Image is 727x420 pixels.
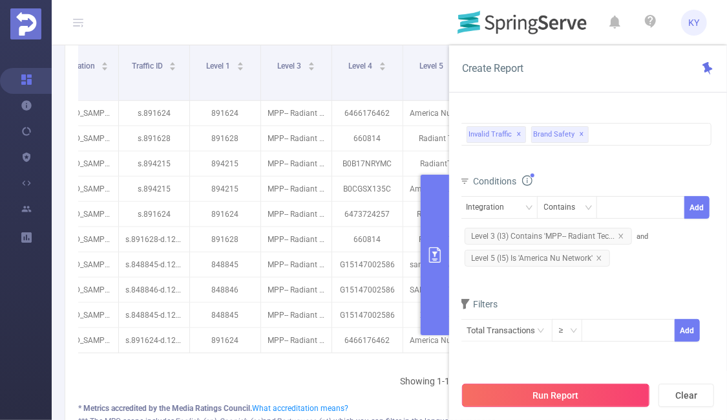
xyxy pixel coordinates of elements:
[467,126,526,143] span: Invalid Traffic
[261,278,332,302] p: MPP-- Radiant Technologies [2040]
[559,320,573,341] div: ≥
[403,126,474,151] p: Radiant TV
[675,319,700,342] button: Add
[261,227,332,252] p: MPP-- Radiant Technologies [2040]
[190,252,260,277] p: 848845
[252,404,348,413] a: What accreditation means?
[596,255,602,261] i: icon: close
[119,126,189,151] p: s.891628
[190,177,260,201] p: 894215
[403,303,474,327] p: XumoPlay
[517,127,522,142] span: ✕
[101,60,109,68] div: Sort
[459,299,498,309] span: Filters
[101,65,109,69] i: icon: caret-down
[531,126,589,143] span: Brand Safety
[403,151,474,176] p: RadiantTV
[10,8,41,39] img: Protected Media
[467,197,514,218] div: Integration
[48,328,118,353] p: PREBID_SAMPLE
[101,60,109,64] i: icon: caret-up
[308,60,315,64] i: icon: caret-up
[308,60,315,68] div: Sort
[459,232,649,263] span: and
[580,127,585,142] span: ✕
[119,151,189,176] p: s.894215
[169,60,176,68] div: Sort
[237,60,244,64] i: icon: caret-up
[169,65,176,69] i: icon: caret-down
[585,204,593,213] i: icon: down
[169,60,176,64] i: icon: caret-up
[403,278,474,302] p: SAMSUNG TV PLUS
[403,328,474,353] p: America Nu Network
[332,328,403,353] p: 6466176462
[689,10,700,36] span: KY
[48,252,118,277] p: PREBID_SAMPLE
[48,278,118,302] p: PREBID_SAMPLE
[403,252,474,277] p: samsung tv plus
[462,384,649,407] button: Run Report
[462,62,523,74] span: Create Report
[119,303,189,327] p: s.848845-d.1297044
[48,202,118,227] p: PREBID_SAMPLE
[332,151,403,176] p: B0B17NRYMC
[570,327,578,336] i: icon: down
[332,303,403,327] p: G15147002586
[348,61,374,71] span: Level 4
[332,227,403,252] p: 660814
[190,278,260,302] p: 848846
[78,404,252,413] b: * Metrics accredited by the Media Ratings Council.
[403,202,474,227] p: Radiant - TV
[261,252,332,277] p: MPP-- Radiant Technologies [2040]
[261,101,332,126] p: MPP-- Radiant Technologies [2040]
[332,278,403,302] p: G15147002586
[403,101,474,126] p: America Nu Network
[277,61,303,71] span: Level 3
[403,177,474,201] p: America Nu Network
[119,278,189,302] p: s.848846-d.1297044
[261,177,332,201] p: MPP-- Radiant Technologies [2040]
[308,65,315,69] i: icon: caret-down
[237,65,244,69] i: icon: caret-down
[190,151,260,176] p: 894215
[48,151,118,176] p: PREBID_SAMPLE
[206,61,232,71] span: Level 1
[465,250,610,267] span: Level 5 (l5) Is 'America Nu Network'
[261,303,332,327] p: MPP-- Radiant Technologies [2040]
[332,202,403,227] p: 6473724257
[684,196,710,219] button: Add
[400,371,509,392] li: Showing 1-10 of 17 Results
[403,227,474,252] p: Radiant TV
[119,227,189,252] p: s.891628-d.1297044
[48,177,118,201] p: PREBID_SAMPLE
[48,227,118,252] p: PREBID_SAMPLE
[465,228,632,245] span: Level 3 (l3) Contains 'MPP-- Radiant Tec...
[119,177,189,201] p: s.894215
[190,303,260,327] p: 848845
[237,60,244,68] div: Sort
[525,204,533,213] i: icon: down
[190,328,260,353] p: 891624
[522,175,532,186] i: icon: info-circle
[332,126,403,151] p: 660814
[659,384,714,407] button: Clear
[332,101,403,126] p: 6466176462
[190,202,260,227] p: 891624
[261,328,332,353] p: MPP-- Radiant Technologies [2040]
[132,61,165,71] span: Traffic ID
[119,252,189,277] p: s.848845-d.1297044
[119,101,189,126] p: s.891624
[332,177,403,201] p: B0CGSX135C
[261,151,332,176] p: MPP-- Radiant Technologies [2040]
[119,328,189,353] p: s.891624-d.1297044
[379,60,386,64] i: icon: caret-up
[618,233,624,239] i: icon: close
[332,252,403,277] p: G15147002586
[261,126,332,151] p: MPP-- Radiant Technologies [2040]
[379,65,386,69] i: icon: caret-down
[474,176,532,186] span: Conditions
[48,126,118,151] p: PREBID_SAMPLE
[379,60,386,68] div: Sort
[261,202,332,227] p: MPP-- Radiant Technologies [2040]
